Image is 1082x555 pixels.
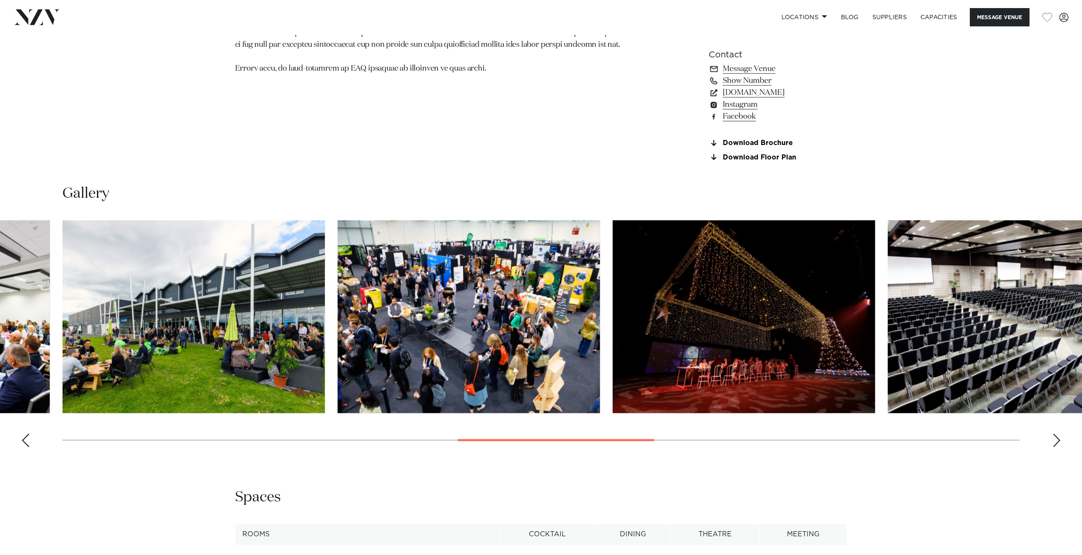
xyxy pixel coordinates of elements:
a: Capacities [914,8,964,26]
a: BLOG [834,8,865,26]
a: SUPPLIERS [865,8,913,26]
th: Dining [595,524,671,545]
swiper-slide: 9 / 17 [338,220,600,413]
h2: Spaces [235,488,281,507]
a: Download Brochure [709,139,847,147]
swiper-slide: 8 / 17 [62,220,325,413]
a: Show Number [709,75,847,87]
a: Facebook [709,111,847,122]
a: Message Venue [709,63,847,75]
button: Message Venue [970,8,1029,26]
a: Locations [774,8,834,26]
th: Meeting [759,524,847,545]
h2: Gallery [62,184,109,203]
h6: Contact [709,48,847,61]
th: Theatre [671,524,759,545]
th: Rooms [235,524,500,545]
img: nzv-logo.png [14,9,60,25]
a: [DOMAIN_NAME] [709,87,847,99]
a: Instagram [709,99,847,111]
swiper-slide: 10 / 17 [613,220,875,413]
a: Download Floor Plan [709,154,847,161]
th: Cocktail [500,524,595,545]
